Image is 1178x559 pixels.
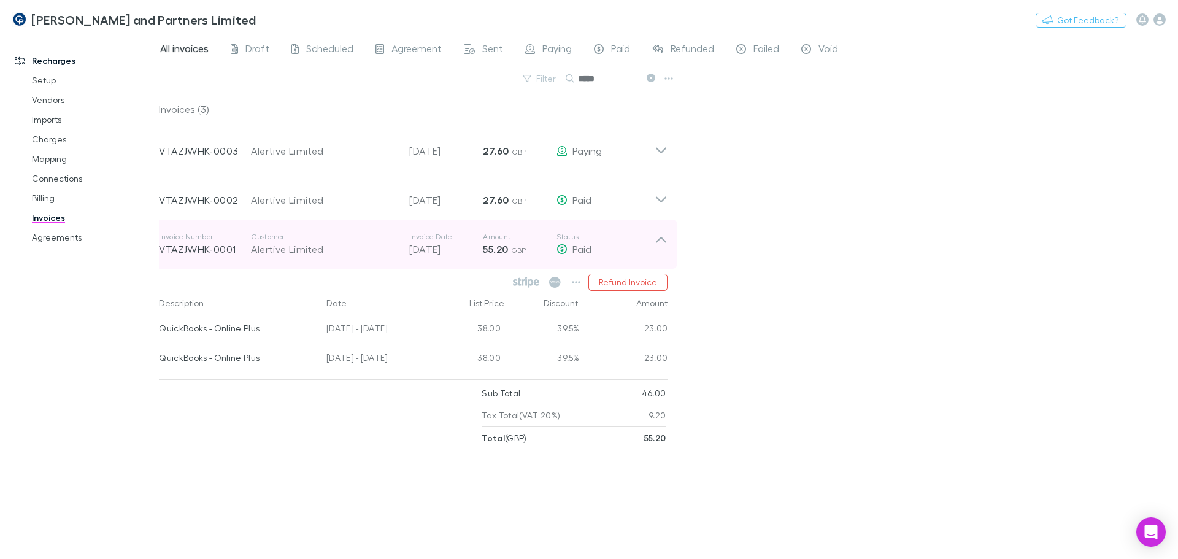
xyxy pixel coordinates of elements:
[159,315,317,341] div: QuickBooks - Online Plus
[409,232,483,242] p: Invoice Date
[611,42,630,58] span: Paid
[409,193,483,207] p: [DATE]
[818,42,838,58] span: Void
[542,42,572,58] span: Paying
[483,232,556,242] p: Amount
[1136,517,1166,547] div: Open Intercom Messenger
[159,232,251,242] p: Invoice Number
[159,242,251,256] p: VTAZJWHK-0001
[20,90,166,110] a: Vendors
[517,71,563,86] button: Filter
[20,71,166,90] a: Setup
[391,42,442,58] span: Agreement
[649,404,666,426] p: 9.20
[306,42,353,58] span: Scheduled
[149,171,677,220] div: VTAZJWHK-0002Alertive Limited[DATE]27.60 GBPPaid
[1036,13,1126,28] button: Got Feedback?
[482,433,505,443] strong: Total
[556,232,655,242] p: Status
[251,242,397,256] div: Alertive Limited
[572,145,602,156] span: Paying
[159,193,251,207] p: VTAZJWHK-0002
[432,315,506,345] div: 38.00
[506,345,579,374] div: 39.5%
[483,194,509,206] strong: 27.60
[572,243,591,255] span: Paid
[20,228,166,247] a: Agreements
[512,196,527,206] span: GBP
[31,12,256,27] h3: [PERSON_NAME] and Partners Limited
[512,147,527,156] span: GBP
[149,121,677,171] div: VTAZJWHK-0003Alertive Limited[DATE]27.60 GBPPaying
[321,345,432,374] div: [DATE] - [DATE]
[642,382,666,404] p: 46.00
[20,188,166,208] a: Billing
[160,42,209,58] span: All invoices
[482,382,520,404] p: Sub Total
[511,245,526,255] span: GBP
[149,220,677,269] div: Invoice NumberVTAZJWHK-0001CustomerAlertive LimitedInvoice Date[DATE]Amount55.20 GBPStatusPaid
[12,12,26,27] img: Coates and Partners Limited's Logo
[2,51,166,71] a: Recharges
[20,149,166,169] a: Mapping
[20,208,166,228] a: Invoices
[579,315,668,345] div: 23.00
[588,274,668,291] button: Refund Invoice
[409,144,483,158] p: [DATE]
[20,110,166,129] a: Imports
[671,42,714,58] span: Refunded
[644,433,666,443] strong: 55.20
[483,145,509,157] strong: 27.60
[409,242,483,256] p: [DATE]
[321,315,432,345] div: [DATE] - [DATE]
[251,144,397,158] div: Alertive Limited
[159,345,317,371] div: QuickBooks - Online Plus
[432,345,506,374] div: 38.00
[20,129,166,149] a: Charges
[159,144,251,158] p: VTAZJWHK-0003
[753,42,779,58] span: Failed
[20,169,166,188] a: Connections
[482,42,503,58] span: Sent
[483,243,508,255] strong: 55.20
[251,232,397,242] p: Customer
[251,193,397,207] div: Alertive Limited
[245,42,269,58] span: Draft
[482,404,560,426] p: Tax Total (VAT 20%)
[579,345,668,374] div: 23.00
[482,427,526,449] p: ( GBP )
[5,5,264,34] a: [PERSON_NAME] and Partners Limited
[506,315,579,345] div: 39.5%
[572,194,591,206] span: Paid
